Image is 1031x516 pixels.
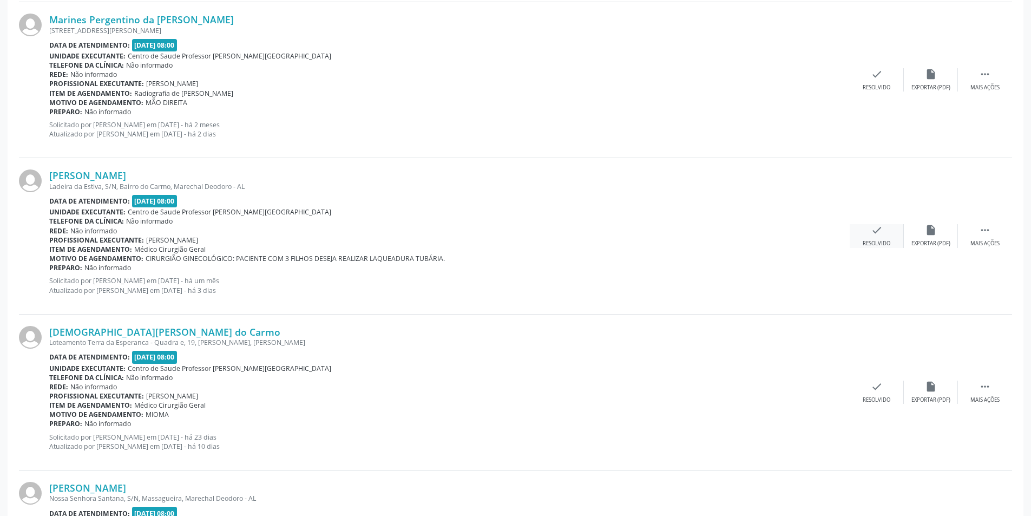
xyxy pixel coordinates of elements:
[134,401,206,410] span: Médico Cirurgião Geral
[871,381,883,393] i: check
[132,39,178,51] span: [DATE] 08:00
[70,382,117,391] span: Não informado
[49,254,143,263] b: Motivo de agendamento:
[979,68,991,80] i: 
[49,391,144,401] b: Profissional executante:
[911,84,950,92] div: Exportar (PDF)
[19,169,42,192] img: img
[925,68,937,80] i: insert_drive_file
[863,240,890,247] div: Resolvido
[49,107,82,116] b: Preparo:
[49,410,143,419] b: Motivo de agendamento:
[146,391,198,401] span: [PERSON_NAME]
[49,197,130,206] b: Data de atendimento:
[49,401,132,410] b: Item de agendamento:
[911,396,950,404] div: Exportar (PDF)
[146,79,198,88] span: [PERSON_NAME]
[126,217,173,226] span: Não informado
[146,98,187,107] span: MÃO DIREITA
[49,494,850,503] div: Nossa Senhora Santana, S/N, Massagueira, Marechal Deodoro - AL
[49,51,126,61] b: Unidade executante:
[49,419,82,428] b: Preparo:
[863,84,890,92] div: Resolvido
[49,226,68,236] b: Rede:
[49,70,68,79] b: Rede:
[49,364,126,373] b: Unidade executante:
[84,263,131,272] span: Não informado
[126,373,173,382] span: Não informado
[132,195,178,207] span: [DATE] 08:00
[84,419,131,428] span: Não informado
[970,396,1000,404] div: Mais ações
[925,224,937,236] i: insert_drive_file
[19,14,42,36] img: img
[84,107,131,116] span: Não informado
[49,276,850,295] p: Solicitado por [PERSON_NAME] em [DATE] - há um mês Atualizado por [PERSON_NAME] em [DATE] - há 3 ...
[19,326,42,349] img: img
[911,240,950,247] div: Exportar (PDF)
[134,245,206,254] span: Médico Cirurgião Geral
[132,351,178,363] span: [DATE] 08:00
[49,26,850,35] div: [STREET_ADDRESS][PERSON_NAME]
[49,89,132,98] b: Item de agendamento:
[49,98,143,107] b: Motivo de agendamento:
[863,396,890,404] div: Resolvido
[49,120,850,139] p: Solicitado por [PERSON_NAME] em [DATE] - há 2 meses Atualizado por [PERSON_NAME] em [DATE] - há 2...
[49,373,124,382] b: Telefone da clínica:
[49,482,126,494] a: [PERSON_NAME]
[49,14,234,25] a: Marines Pergentino da [PERSON_NAME]
[146,254,445,263] span: CIRURGIÃO GINECOLÓGICO: PACIENTE COM 3 FILHOS DESEJA REALIZAR LAQUEADURA TUBÁRIA.
[49,217,124,226] b: Telefone da clínica:
[871,224,883,236] i: check
[128,207,331,217] span: Centro de Saude Professor [PERSON_NAME][GEOGRAPHIC_DATA]
[134,89,233,98] span: Radiografia de [PERSON_NAME]
[126,61,173,70] span: Não informado
[49,41,130,50] b: Data de atendimento:
[970,240,1000,247] div: Mais ações
[49,338,850,347] div: Loteamento Terra da Esperanca - Quadra e, 19, [PERSON_NAME], [PERSON_NAME]
[70,226,117,236] span: Não informado
[925,381,937,393] i: insert_drive_file
[49,182,850,191] div: Ladeira da Estiva, S/N, Bairro do Carmo, Marechal Deodoro - AL
[979,381,991,393] i: 
[146,410,169,419] span: MIOMA
[146,236,198,245] span: [PERSON_NAME]
[49,61,124,70] b: Telefone da clínica:
[128,51,331,61] span: Centro de Saude Professor [PERSON_NAME][GEOGRAPHIC_DATA]
[128,364,331,373] span: Centro de Saude Professor [PERSON_NAME][GEOGRAPHIC_DATA]
[49,79,144,88] b: Profissional executante:
[49,236,144,245] b: Profissional executante:
[70,70,117,79] span: Não informado
[49,433,850,451] p: Solicitado por [PERSON_NAME] em [DATE] - há 23 dias Atualizado por [PERSON_NAME] em [DATE] - há 1...
[19,482,42,505] img: img
[970,84,1000,92] div: Mais ações
[49,352,130,362] b: Data de atendimento:
[49,263,82,272] b: Preparo:
[49,207,126,217] b: Unidade executante:
[49,326,280,338] a: [DEMOGRAPHIC_DATA][PERSON_NAME] do Carmo
[979,224,991,236] i: 
[49,382,68,391] b: Rede:
[49,169,126,181] a: [PERSON_NAME]
[49,245,132,254] b: Item de agendamento:
[871,68,883,80] i: check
